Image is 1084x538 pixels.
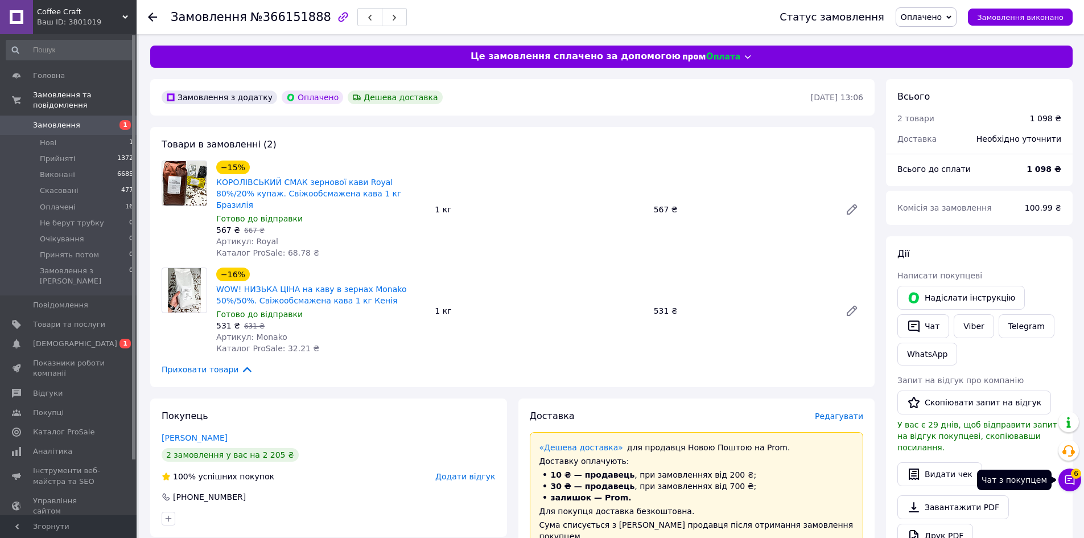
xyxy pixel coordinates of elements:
span: №366151888 [250,10,331,24]
span: Каталог ProSale [33,427,94,437]
span: Редагувати [815,412,863,421]
a: Редагувати [840,299,863,322]
span: Додати відгук [435,472,495,481]
a: Telegram [999,314,1054,338]
span: Головна [33,71,65,81]
span: 1 [129,138,133,148]
span: 6 [1071,469,1081,479]
div: Чат з покупцем [977,470,1052,490]
span: Готово до відправки [216,310,303,319]
span: Принять потом [40,250,99,260]
span: 631 ₴ [244,322,265,330]
div: 1 098 ₴ [1030,113,1061,124]
span: Всього [897,91,930,102]
div: −15% [216,161,250,174]
span: Управління сайтом [33,496,105,516]
span: Відгуки [33,388,63,399]
span: Прийняті [40,154,75,164]
span: [DEMOGRAPHIC_DATA] [33,339,117,349]
li: , при замовленнях від 700 ₴; [539,480,854,492]
span: Всього до сплати [897,165,971,174]
span: Товари в замовленні (2) [162,139,277,150]
span: 1 [119,120,131,130]
span: Товари та послуги [33,319,105,330]
span: Оплачено [901,13,942,22]
div: Замовлення з додатку [162,91,277,104]
div: Для покупця доставка безкоштовна. [539,506,854,517]
span: Нові [40,138,56,148]
span: Показники роботи компанії [33,358,105,379]
div: Статус замовлення [780,11,884,23]
div: [PHONE_NUMBER] [172,491,247,503]
span: 2 товари [897,114,934,123]
span: 0 [129,218,133,228]
span: Не берут трубку [40,218,104,228]
a: [PERSON_NAME] [162,433,228,442]
span: Аналітика [33,446,72,457]
span: 667 ₴ [244,227,265,235]
span: 531 ₴ [216,321,240,330]
span: Каталог ProSale: 68.78 ₴ [216,248,319,257]
img: КОРОЛІВСЬКИЙ СМАК зернової кави Royal 80%/20% купаж. Свіжообсмажена кава 1 кг Бразилія [162,161,207,206]
span: Замовлення [171,10,247,24]
a: WOW! НИЗЬКА ЦІНА на каву в зернах Monako 50%/50%. Свіжообсмажена кава 1 кг Кенія [216,285,406,305]
span: 10 ₴ — продавець [551,470,635,479]
img: WOW! НИЗЬКА ЦІНА на каву в зернах Monako 50%/50%. Свіжообсмажена кава 1 кг Кенія [168,268,201,313]
span: Замовлення виконано [977,13,1064,22]
div: успішних покупок [162,471,274,482]
div: Ваш ID: 3801019 [37,17,137,27]
span: Покупець [162,410,208,421]
a: Редагувати [840,198,863,221]
span: Замовлення та повідомлення [33,90,137,110]
div: 1 кг [430,202,649,217]
span: залишок — Prom. [551,493,632,502]
span: Запит на відгук про компанію [897,376,1024,385]
a: КОРОЛІВСЬКИЙ СМАК зернової кави Royal 80%/20% купаж. Свіжообсмажена кава 1 кг Бразилія [216,178,401,210]
span: 0 [129,250,133,260]
a: Viber [954,314,994,338]
span: 1372 [117,154,133,164]
div: Необхідно уточнити [970,126,1068,151]
button: Надіслати інструкцію [897,286,1025,310]
span: Покупці [33,408,64,418]
span: Каталог ProSale: 32.21 ₴ [216,344,319,353]
div: 2 замовлення у вас на 2 205 ₴ [162,448,299,462]
li: , при замовленнях від 200 ₴; [539,469,854,480]
span: Інструменти веб-майстра та SEO [33,466,105,486]
div: 1 кг [430,303,649,319]
span: Замовлення з [PERSON_NAME] [40,266,129,286]
span: 477 [121,186,133,196]
div: Повернутися назад [148,11,157,23]
button: Чат з покупцем6 [1058,469,1081,491]
span: Очікування [40,234,84,244]
span: Приховати товари [162,363,253,376]
span: Артикул: Monako [216,332,287,342]
span: Комісія за замовлення [897,203,992,212]
span: Дії [897,248,909,259]
span: Замовлення [33,120,80,130]
span: Повідомлення [33,300,88,310]
a: WhatsApp [897,343,957,365]
span: 1 [119,339,131,348]
time: [DATE] 13:06 [811,93,863,102]
div: Доставку оплачують: [539,455,854,467]
span: У вас є 29 днів, щоб відправити запит на відгук покупцеві, скопіювавши посилання. [897,420,1057,452]
span: 100% [173,472,196,481]
span: Написати покупцеві [897,271,982,280]
span: Скасовані [40,186,79,196]
span: Артикул: Royal [216,237,278,246]
span: Виконані [40,170,75,180]
div: −16% [216,268,250,281]
span: 30 ₴ — продавець [551,482,635,491]
span: 6685 [117,170,133,180]
span: 0 [129,234,133,244]
b: 1 098 ₴ [1027,165,1061,174]
div: 531 ₴ [649,303,836,319]
button: Скопіювати запит на відгук [897,391,1051,414]
button: Чат [897,314,949,338]
a: «Дешева доставка» [539,443,623,452]
a: Завантажити PDF [897,495,1009,519]
span: 100.99 ₴ [1025,203,1061,212]
span: Готово до відправки [216,214,303,223]
span: Доставка [897,134,937,143]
